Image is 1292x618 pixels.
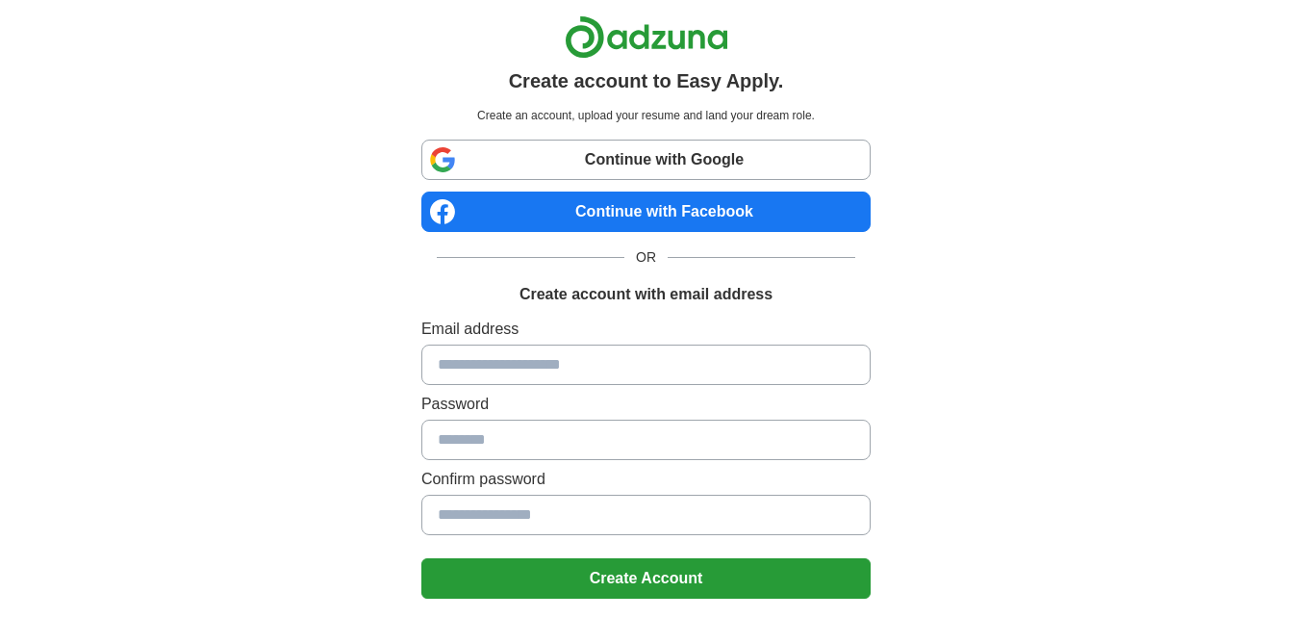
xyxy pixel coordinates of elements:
img: Adzuna logo [565,15,728,59]
span: OR [624,247,668,268]
p: Create an account, upload your resume and land your dream role. [425,107,867,124]
a: Continue with Google [421,140,871,180]
label: Password [421,393,871,416]
a: Continue with Facebook [421,192,871,232]
button: Create Account [421,558,871,599]
h1: Create account with email address [519,283,773,306]
label: Confirm password [421,468,871,491]
h1: Create account to Easy Apply. [509,66,784,95]
label: Email address [421,318,871,341]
